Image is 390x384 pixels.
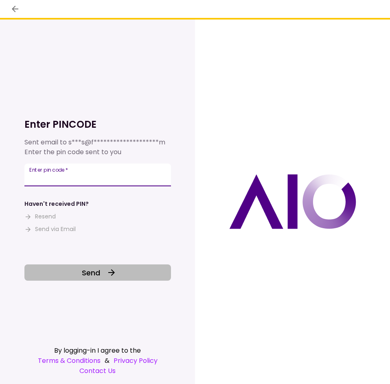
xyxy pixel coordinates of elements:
button: Resend [24,212,56,221]
label: Enter pin code [29,166,68,173]
div: Haven't received PIN? [24,200,89,208]
button: Send via Email [24,225,76,233]
img: AIO logo [229,174,356,229]
div: & [24,356,171,366]
a: Privacy Policy [114,356,158,366]
div: By logging-in I agree to the [24,345,171,356]
a: Terms & Conditions [38,356,101,366]
h1: Enter PINCODE [24,118,171,131]
div: Sent email to Enter the pin code sent to you [24,137,171,157]
button: Send [24,264,171,281]
button: back [8,2,22,16]
span: Send [82,267,100,278]
a: Contact Us [24,366,171,376]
